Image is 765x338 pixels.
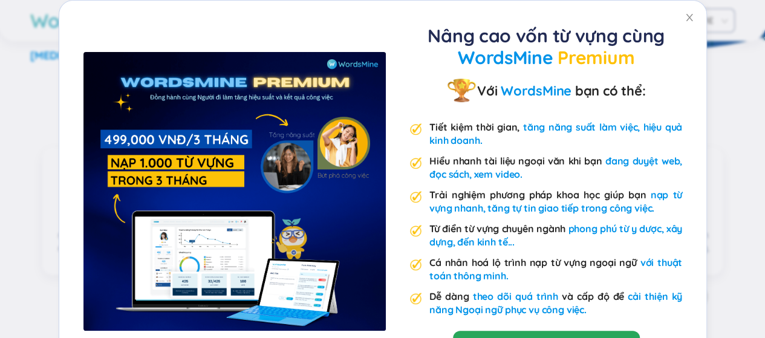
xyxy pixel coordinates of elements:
[410,293,422,305] img: premium
[429,290,682,316] div: Dễ dàng và cấp độ để
[410,157,422,169] img: premium
[429,290,682,316] span: cải thiện kỹ năng Ngoại ngữ phục vụ công việc.
[446,76,477,106] img: premium
[410,259,422,271] img: premium
[410,225,422,237] img: premium
[410,191,422,203] img: premium
[472,290,558,302] span: theo dõi quá trình
[429,188,682,215] div: Trải nghiệm phương pháp khoa học giúp bạn
[83,52,386,331] img: premium
[558,46,634,69] span: Premium
[429,256,682,282] div: Cá nhân hoá lộ trình nạp từ vựng ngoại ngữ
[429,155,682,180] span: đang duyệt web, đọc sách, xem video.
[500,82,571,99] span: WordsMine
[429,256,682,282] span: với thuật toán thông minh.
[429,121,682,146] span: tăng năng suất làm việc, hiệu quả kinh doanh.
[429,223,682,248] span: phong phú từ y dược, xây dựng, đến kinh tế...
[410,123,422,135] img: premium
[429,222,682,249] div: Từ điển từ vựng chuyên ngành
[429,120,682,147] div: Tiết kiệm thời gian,
[477,80,645,102] strong: Với bạn có thể:
[685,13,694,22] span: close
[428,24,665,47] span: Nâng cao vốn từ vựng cùng
[672,1,706,34] button: Close
[458,46,553,69] span: WordsMine
[429,189,682,214] span: nạp từ vựng nhanh, tăng tự tin giao tiếp trong công việc.
[429,154,682,181] div: Hiểu nhanh tài liệu ngoại văn khi bạn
